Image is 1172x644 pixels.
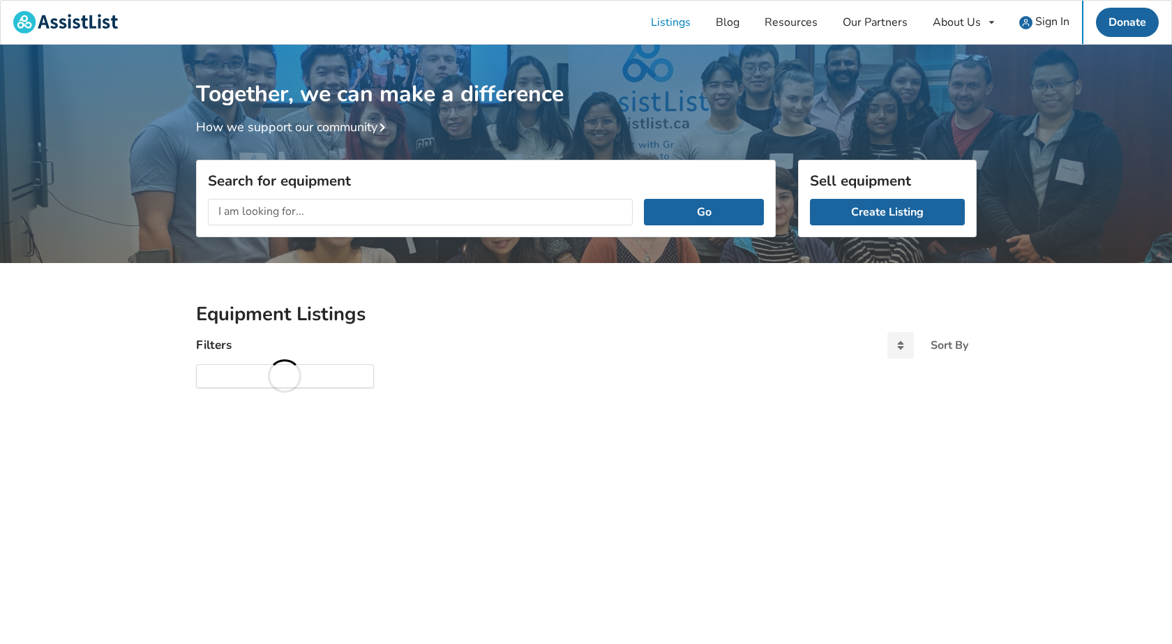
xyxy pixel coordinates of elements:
[13,11,118,33] img: assistlist-logo
[933,17,981,28] div: About Us
[208,172,764,190] h3: Search for equipment
[703,1,752,44] a: Blog
[931,340,968,351] div: Sort By
[1019,16,1032,29] img: user icon
[196,45,977,108] h1: Together, we can make a difference
[752,1,830,44] a: Resources
[196,337,232,353] h4: Filters
[1035,14,1069,29] span: Sign In
[196,119,391,135] a: How we support our community
[810,172,965,190] h3: Sell equipment
[1007,1,1082,44] a: user icon Sign In
[196,302,977,327] h2: Equipment Listings
[810,199,965,225] a: Create Listing
[644,199,763,225] button: Go
[1096,8,1159,37] a: Donate
[830,1,920,44] a: Our Partners
[638,1,703,44] a: Listings
[208,199,633,225] input: I am looking for...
